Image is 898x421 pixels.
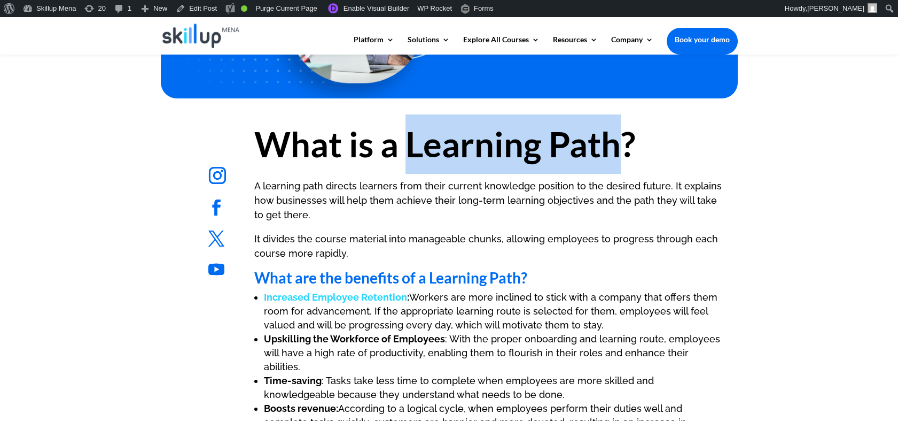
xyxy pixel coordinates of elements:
[200,192,232,224] a: Follow on Facebook
[264,292,407,303] a: Increased Employee Retention
[254,179,724,232] p: A learning path directs learners from their current knowledge position to the desired future. It ...
[254,232,724,270] p: It divides the course material into manageable chunks, allowing employees to progress through eac...
[200,223,232,255] a: Follow on X
[463,36,540,54] a: Explore All Courses
[200,158,235,193] a: Follow on Instagram
[264,292,409,303] strong: :
[354,36,394,54] a: Platform
[264,374,724,402] li: : Tasks take less time to complete when employees are more skilled and knowledgeable because they...
[667,28,738,51] a: Book your demo
[264,375,322,386] strong: Time-saving
[264,333,445,345] strong: Upskilling the Workforce of Employees
[241,5,247,12] div: Good
[611,36,653,54] a: Company
[264,290,724,332] li: Workers are more inclined to stick with a company that offers them room for advancement. If the a...
[408,36,450,54] a: Solutions
[254,269,527,287] strong: What are the benefits of a Learning Path?
[264,332,724,374] li: : With the proper onboarding and learning route, employees will have a high rate of productivity,...
[807,4,864,12] span: [PERSON_NAME]
[162,24,240,48] img: Skillup Mena
[553,36,598,54] a: Resources
[254,123,635,165] strong: What is a Learning Path?
[264,403,338,414] strong: Boosts revenue:
[845,370,898,421] iframe: Chat Widget
[200,254,232,286] a: Follow on Youtube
